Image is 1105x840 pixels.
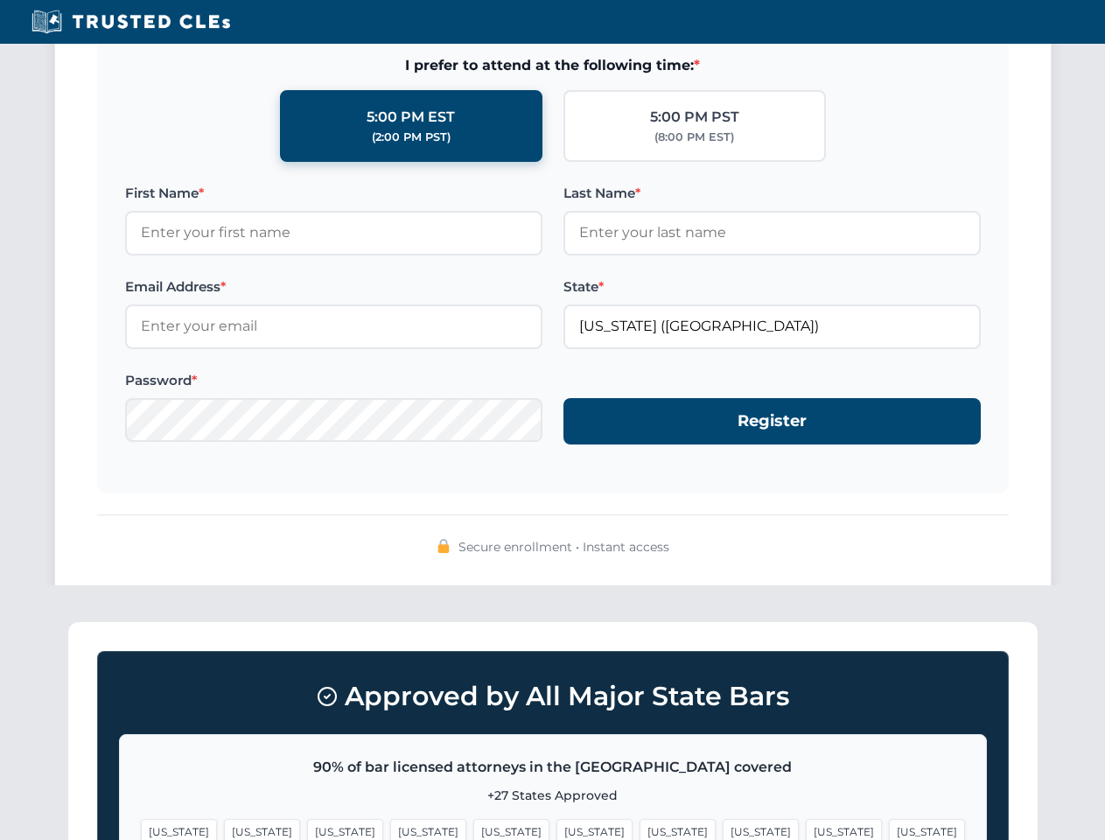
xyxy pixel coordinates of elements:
[125,54,981,77] span: I prefer to attend at the following time:
[563,304,981,348] input: Florida (FL)
[125,183,542,204] label: First Name
[125,276,542,297] label: Email Address
[563,276,981,297] label: State
[563,211,981,255] input: Enter your last name
[125,370,542,391] label: Password
[119,673,987,720] h3: Approved by All Major State Bars
[654,129,734,146] div: (8:00 PM EST)
[650,106,739,129] div: 5:00 PM PST
[26,9,235,35] img: Trusted CLEs
[437,539,451,553] img: 🔒
[563,183,981,204] label: Last Name
[563,398,981,444] button: Register
[141,756,965,779] p: 90% of bar licensed attorneys in the [GEOGRAPHIC_DATA] covered
[458,537,669,556] span: Secure enrollment • Instant access
[125,304,542,348] input: Enter your email
[125,211,542,255] input: Enter your first name
[367,106,455,129] div: 5:00 PM EST
[141,786,965,805] p: +27 States Approved
[372,129,451,146] div: (2:00 PM PST)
